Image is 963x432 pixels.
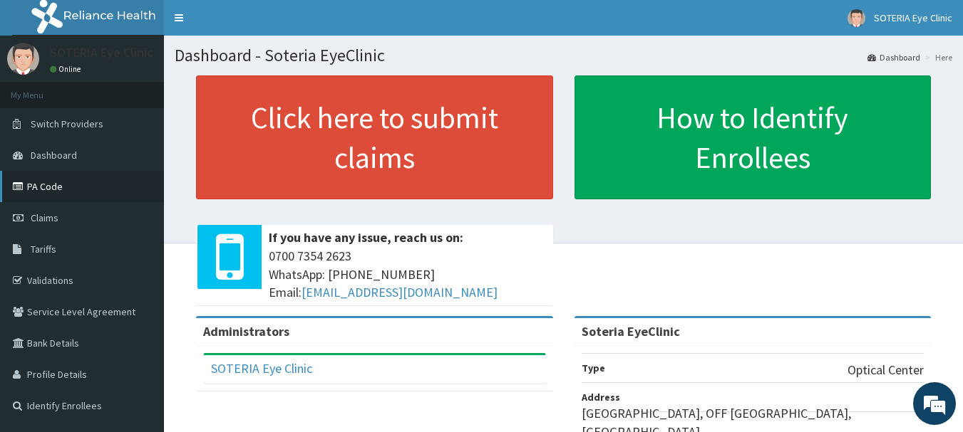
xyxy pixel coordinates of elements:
[269,247,546,302] span: 0700 7354 2623 WhatsApp: [PHONE_NUMBER] Email:
[867,51,920,63] a: Dashboard
[196,75,553,199] a: Click here to submit claims
[31,211,58,224] span: Claims
[7,43,39,75] img: User Image
[31,117,103,130] span: Switch Providers
[50,46,153,59] p: SOTERIA Eye Clinic
[211,360,312,376] a: SOTERIA Eye Clinic
[50,64,84,74] a: Online
[203,323,289,339] b: Administrators
[31,243,56,255] span: Tariffs
[582,323,680,339] strong: Soteria EyeClinic
[848,361,924,379] p: Optical Center
[175,46,952,65] h1: Dashboard - Soteria EyeClinic
[874,11,952,24] span: SOTERIA Eye Clinic
[848,9,865,27] img: User Image
[582,362,605,374] b: Type
[582,391,620,404] b: Address
[31,149,77,162] span: Dashboard
[269,229,463,246] b: If you have any issue, reach us on:
[302,284,498,300] a: [EMAIL_ADDRESS][DOMAIN_NAME]
[575,75,932,199] a: How to Identify Enrollees
[922,51,952,63] li: Here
